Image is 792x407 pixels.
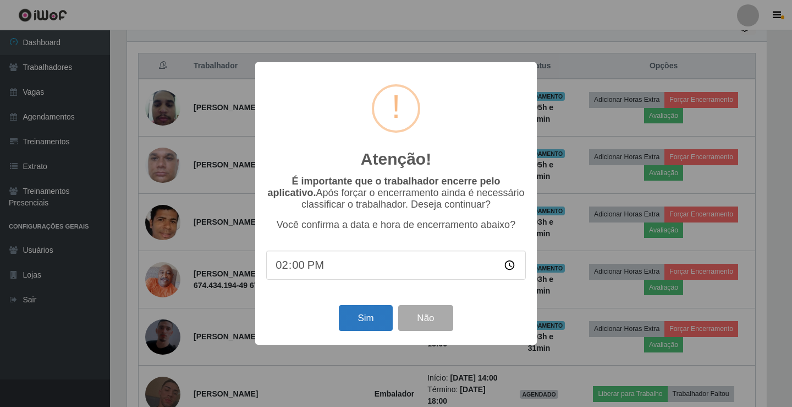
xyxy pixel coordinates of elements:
[266,219,526,231] p: Você confirma a data e hora de encerramento abaixo?
[361,149,431,169] h2: Atenção!
[267,176,500,198] b: É importante que o trabalhador encerre pelo aplicativo.
[266,176,526,210] p: Após forçar o encerramento ainda é necessário classificar o trabalhador. Deseja continuar?
[339,305,392,331] button: Sim
[398,305,453,331] button: Não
